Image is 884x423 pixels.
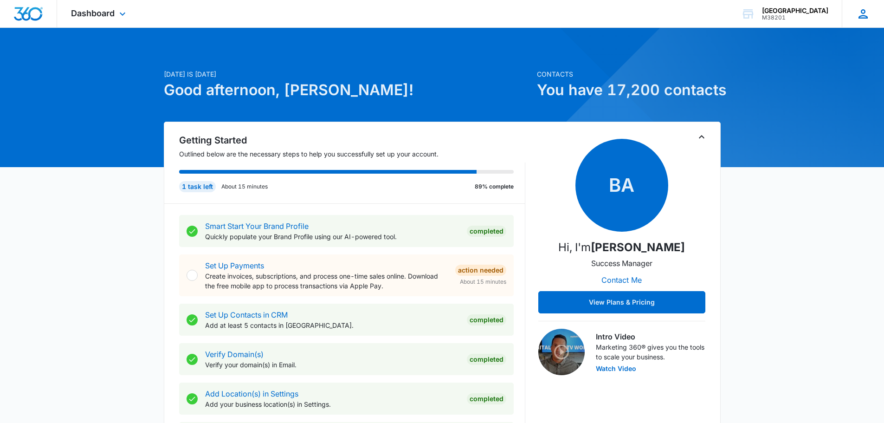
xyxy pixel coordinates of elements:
p: [DATE] is [DATE] [164,69,531,79]
a: Smart Start Your Brand Profile [205,221,309,231]
h3: Intro Video [596,331,705,342]
div: Completed [467,393,506,404]
p: Marketing 360® gives you the tools to scale your business. [596,342,705,362]
p: Success Manager [591,258,652,269]
h2: Getting Started [179,133,525,147]
p: Add your business location(s) in Settings. [205,399,459,409]
p: Create invoices, subscriptions, and process one-time sales online. Download the free mobile app t... [205,271,448,291]
a: Add Location(s) in Settings [205,389,298,398]
p: Verify your domain(s) in Email. [205,360,459,370]
div: Completed [467,226,506,237]
p: 89% complete [475,182,514,191]
div: Action Needed [455,265,506,276]
p: Hi, I'm [558,239,685,256]
p: About 15 minutes [221,182,268,191]
a: Set Up Payments [205,261,264,270]
a: Verify Domain(s) [205,350,264,359]
button: View Plans & Pricing [538,291,705,313]
h1: Good afternoon, [PERSON_NAME]! [164,79,531,101]
span: BA [575,139,668,232]
div: Completed [467,314,506,325]
button: Watch Video [596,365,636,372]
div: account id [762,14,828,21]
button: Contact Me [592,269,651,291]
p: Quickly populate your Brand Profile using our AI-powered tool. [205,232,459,241]
img: Intro Video [538,329,585,375]
strong: [PERSON_NAME] [591,241,685,254]
div: account name [762,7,828,14]
a: Set Up Contacts in CRM [205,310,288,319]
button: Toggle Collapse [696,131,707,143]
p: Outlined below are the necessary steps to help you successfully set up your account. [179,149,525,159]
p: Contacts [537,69,721,79]
span: About 15 minutes [460,278,506,286]
h1: You have 17,200 contacts [537,79,721,101]
span: Dashboard [71,8,115,18]
p: Add at least 5 contacts in [GEOGRAPHIC_DATA]. [205,320,459,330]
div: 1 task left [179,181,216,192]
div: Completed [467,354,506,365]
